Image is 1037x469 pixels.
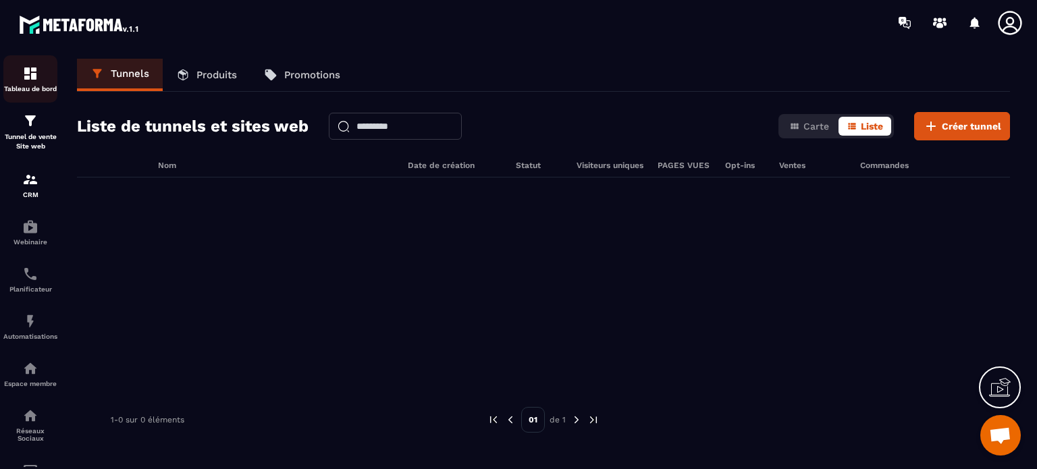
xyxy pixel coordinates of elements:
[587,414,600,426] img: next
[111,67,149,80] p: Tunnels
[861,121,883,132] span: Liste
[408,161,502,170] h6: Date de création
[22,219,38,235] img: automations
[487,414,500,426] img: prev
[3,303,57,350] a: automationsautomationsAutomatisations
[111,415,184,424] p: 1-0 sur 0 éléments
[22,313,38,329] img: automations
[3,350,57,397] a: automationsautomationsEspace membre
[3,103,57,161] a: formationformationTunnel de vente Site web
[504,414,516,426] img: prev
[570,414,583,426] img: next
[22,408,38,424] img: social-network
[860,161,909,170] h6: Commandes
[577,161,644,170] h6: Visiteurs uniques
[22,171,38,188] img: formation
[3,397,57,452] a: social-networksocial-networkRéseaux Sociaux
[3,132,57,151] p: Tunnel de vente Site web
[779,161,847,170] h6: Ventes
[3,191,57,198] p: CRM
[3,256,57,303] a: schedulerschedulerPlanificateur
[942,119,1001,133] span: Créer tunnel
[284,69,340,81] p: Promotions
[803,121,829,132] span: Carte
[980,415,1021,456] div: Ouvrir le chat
[3,333,57,340] p: Automatisations
[196,69,237,81] p: Produits
[163,59,250,91] a: Produits
[22,360,38,377] img: automations
[3,55,57,103] a: formationformationTableau de bord
[22,113,38,129] img: formation
[3,85,57,92] p: Tableau de bord
[550,414,566,425] p: de 1
[914,112,1010,140] button: Créer tunnel
[77,59,163,91] a: Tunnels
[3,380,57,387] p: Espace membre
[781,117,837,136] button: Carte
[516,161,563,170] h6: Statut
[3,161,57,209] a: formationformationCRM
[250,59,354,91] a: Promotions
[22,65,38,82] img: formation
[839,117,891,136] button: Liste
[3,238,57,246] p: Webinaire
[3,427,57,442] p: Réseaux Sociaux
[521,407,545,433] p: 01
[658,161,712,170] h6: PAGES VUES
[77,113,309,140] h2: Liste de tunnels et sites web
[19,12,140,36] img: logo
[22,266,38,282] img: scheduler
[158,161,394,170] h6: Nom
[725,161,766,170] h6: Opt-ins
[3,285,57,293] p: Planificateur
[3,209,57,256] a: automationsautomationsWebinaire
